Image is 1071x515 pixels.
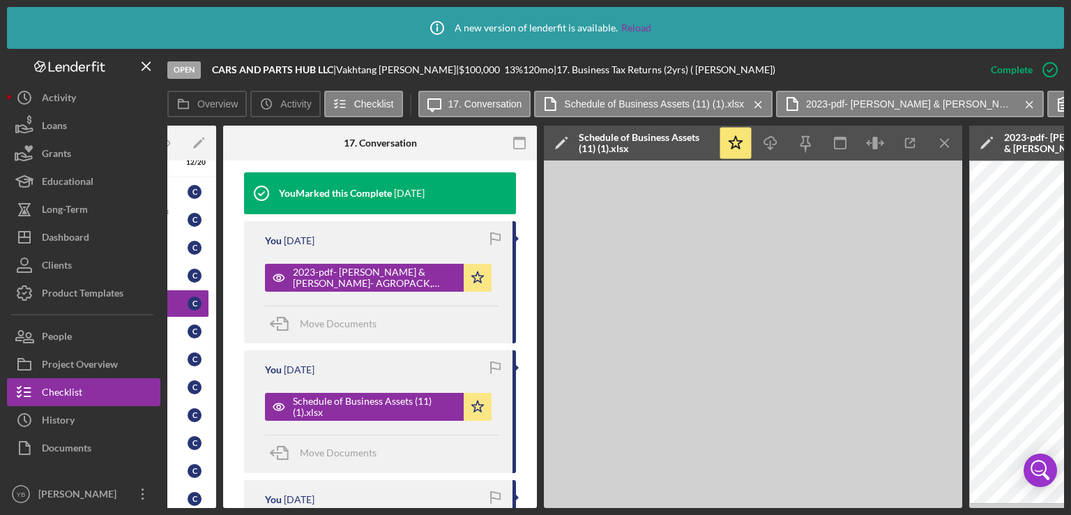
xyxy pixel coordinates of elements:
[459,64,500,75] span: $100,000
[250,91,320,117] button: Activity
[42,140,71,171] div: Grants
[7,406,160,434] button: History
[265,235,282,246] div: You
[188,464,202,478] div: C
[7,378,160,406] button: Checklist
[504,64,523,75] div: 13 %
[420,10,651,45] div: A new version of lenderfit is available.
[42,378,82,410] div: Checklist
[212,64,336,75] div: |
[42,406,75,438] div: History
[579,132,711,154] div: Schedule of Business Assets (11) (1).xlsx
[991,56,1033,84] div: Complete
[188,269,202,283] div: C
[418,91,531,117] button: 17. Conversation
[188,213,202,227] div: C
[7,140,160,167] button: Grants
[42,279,123,311] div: Product Templates
[806,98,1015,110] label: 2023-pdf- [PERSON_NAME] & [PERSON_NAME]- AGROPACK, SWEEATERS_Filing (1).pdf
[188,297,202,311] div: C
[188,492,202,506] div: C
[265,306,390,341] button: Move Documents
[284,364,314,375] time: 2025-09-15 19:50
[284,235,314,246] time: 2025-09-15 20:23
[42,84,76,115] div: Activity
[181,158,206,167] div: 12 / 20
[7,84,160,112] button: Activity
[394,188,425,199] time: 2025-09-15 20:24
[7,480,160,508] button: YB[PERSON_NAME]
[336,64,459,75] div: Vakhtang [PERSON_NAME] |
[7,223,160,251] button: Dashboard
[7,167,160,195] button: Educational
[188,241,202,255] div: C
[776,91,1044,117] button: 2023-pdf- [PERSON_NAME] & [PERSON_NAME]- AGROPACK, SWEEATERS_Filing (1).pdf
[197,98,238,110] label: Overview
[7,251,160,279] button: Clients
[265,393,492,421] button: Schedule of Business Assets (11) (1).xlsx
[265,364,282,375] div: You
[977,56,1064,84] button: Complete
[35,480,126,512] div: [PERSON_NAME]
[17,491,26,498] text: YB
[7,279,160,307] button: Product Templates
[279,188,392,199] div: You Marked this Complete
[42,112,67,143] div: Loans
[167,91,247,117] button: Overview
[7,195,160,223] button: Long-Term
[554,64,775,75] div: | 17. Business Tax Returns (2yrs) ( [PERSON_NAME])
[344,137,417,149] div: 17. Conversation
[293,396,457,418] div: Schedule of Business Assets (11) (1).xlsx
[544,161,962,508] iframe: Document Preview
[7,434,160,462] button: Documents
[265,494,282,505] div: You
[188,185,202,199] div: C
[42,322,72,354] div: People
[564,98,744,110] label: Schedule of Business Assets (11) (1).xlsx
[300,447,377,458] span: Move Documents
[324,91,403,117] button: Checklist
[448,98,522,110] label: 17. Conversation
[212,64,333,75] b: CARS AND PARTS HUB LLC
[42,251,72,283] div: Clients
[293,267,457,289] div: 2023-pdf- [PERSON_NAME] & [PERSON_NAME]- AGROPACK, SWEEATERS_Filing (1).pdf
[265,264,492,292] button: 2023-pdf- [PERSON_NAME] & [PERSON_NAME]- AGROPACK, SWEEATERS_Filing (1).pdf
[7,350,160,378] button: Project Overview
[42,167,93,199] div: Educational
[42,350,118,382] div: Project Overview
[188,324,202,338] div: C
[42,195,88,227] div: Long-Term
[280,98,311,110] label: Activity
[188,352,202,366] div: C
[7,112,160,140] button: Loans
[300,318,377,329] span: Move Documents
[167,61,201,79] div: Open
[188,436,202,450] div: C
[621,22,651,33] a: Reload
[7,322,160,350] button: People
[523,64,554,75] div: 120 mo
[188,408,202,422] div: C
[42,434,91,465] div: Documents
[1024,454,1057,487] div: Open Intercom Messenger
[42,223,89,255] div: Dashboard
[188,380,202,394] div: C
[354,98,394,110] label: Checklist
[284,494,314,505] time: 2025-09-15 19:47
[265,435,390,470] button: Move Documents
[534,91,773,117] button: Schedule of Business Assets (11) (1).xlsx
